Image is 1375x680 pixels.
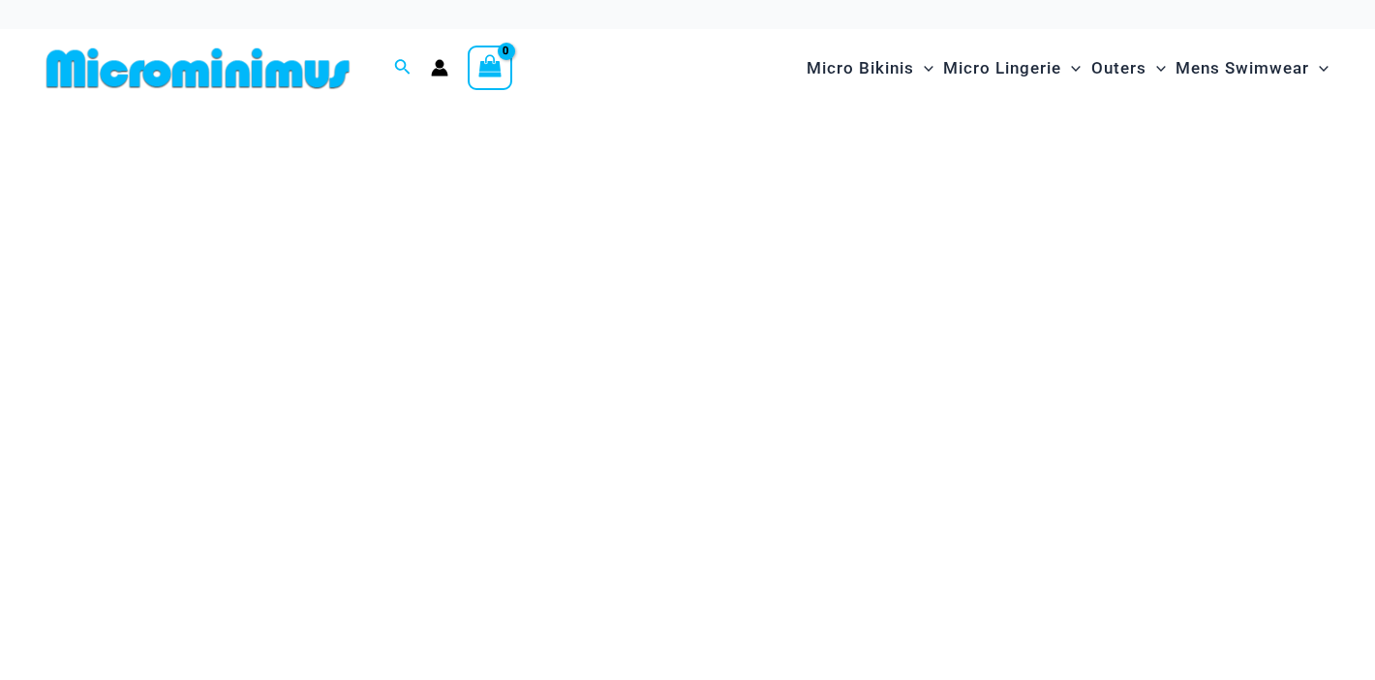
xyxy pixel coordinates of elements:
[1171,39,1333,98] a: Mens SwimwearMenu ToggleMenu Toggle
[943,44,1061,93] span: Micro Lingerie
[1176,44,1309,93] span: Mens Swimwear
[1061,44,1081,93] span: Menu Toggle
[802,39,938,98] a: Micro BikinisMenu ToggleMenu Toggle
[1309,44,1329,93] span: Menu Toggle
[1091,44,1146,93] span: Outers
[468,46,512,90] a: View Shopping Cart, empty
[394,56,412,80] a: Search icon link
[39,46,357,90] img: MM SHOP LOGO FLAT
[1086,39,1171,98] a: OutersMenu ToggleMenu Toggle
[914,44,933,93] span: Menu Toggle
[1146,44,1166,93] span: Menu Toggle
[799,36,1336,101] nav: Site Navigation
[938,39,1085,98] a: Micro LingerieMenu ToggleMenu Toggle
[431,59,448,77] a: Account icon link
[807,44,914,93] span: Micro Bikinis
